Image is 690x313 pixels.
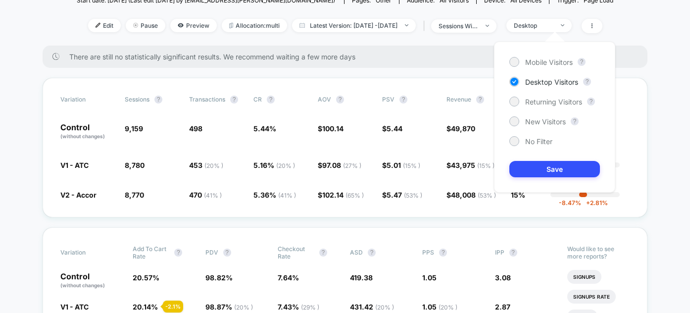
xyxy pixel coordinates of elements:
[404,192,422,199] span: ( 53 % )
[451,191,496,199] span: 48,008
[446,161,494,169] span: $
[267,96,275,104] button: ?
[422,249,434,256] span: PPS
[495,303,510,311] span: 2.87
[205,249,218,256] span: PDV
[439,22,478,30] div: sessions with impression
[60,123,115,140] p: Control
[96,23,100,28] img: edit
[60,272,123,289] p: Control
[60,96,115,104] span: Variation
[154,96,162,104] button: ?
[387,161,420,169] span: 5.01
[368,249,376,257] button: ?
[399,96,407,104] button: ?
[486,25,489,27] img: end
[299,23,305,28] img: calendar
[525,78,578,86] span: Desktop Visitors
[382,96,394,103] span: PSV
[189,124,202,133] span: 498
[133,245,169,260] span: Add To Cart Rate
[133,303,158,311] span: 20.14 %
[318,191,364,199] span: $
[375,304,394,311] span: ( 20 % )
[439,304,457,311] span: ( 20 % )
[451,124,475,133] span: 49,870
[319,249,327,257] button: ?
[223,249,231,257] button: ?
[322,191,364,199] span: 102.14
[345,192,364,199] span: ( 65 % )
[583,78,591,86] button: ?
[163,301,183,313] div: - 2.1 %
[60,161,89,169] span: V1 - ATC
[318,161,361,169] span: $
[189,191,222,199] span: 470
[253,191,296,199] span: 5.36 %
[525,58,573,66] span: Mobile Visitors
[350,249,363,256] span: ASD
[571,117,579,125] button: ?
[559,199,581,207] span: -8.47 %
[581,199,608,207] span: 2.81 %
[422,273,437,282] span: 1.05
[422,303,457,311] span: 1.05
[322,161,361,169] span: 97.08
[253,161,295,169] span: 5.16 %
[234,304,253,311] span: ( 20 % )
[170,19,217,32] span: Preview
[189,161,223,169] span: 453
[292,19,416,32] span: Latest Version: [DATE] - [DATE]
[126,19,165,32] span: Pause
[278,192,296,199] span: ( 41 % )
[586,199,590,207] span: +
[222,19,287,32] span: Allocation: multi
[446,191,496,199] span: $
[230,96,238,104] button: ?
[561,24,564,26] img: end
[567,270,601,284] li: Signups
[174,249,182,257] button: ?
[387,124,402,133] span: 5.44
[253,124,276,133] span: 5.44 %
[60,133,105,139] span: (without changes)
[350,273,373,282] span: 419.38
[133,23,138,28] img: end
[60,303,89,311] span: V1 - ATC
[133,273,159,282] span: 20.57 %
[514,22,553,29] div: Desktop
[525,137,552,146] span: No Filter
[421,19,431,33] span: |
[587,98,595,105] button: ?
[125,191,144,199] span: 8,770
[509,161,600,177] button: Save
[387,191,422,199] span: 5.47
[382,161,420,169] span: $
[322,124,344,133] span: 100.14
[343,162,361,169] span: ( 27 % )
[477,162,494,169] span: ( 15 % )
[525,117,566,126] span: New Visitors
[60,245,115,260] span: Variation
[478,192,496,199] span: ( 53 % )
[476,96,484,104] button: ?
[69,52,628,61] span: There are still no statistically significant results. We recommend waiting a few more days
[125,96,149,103] span: Sessions
[451,161,494,169] span: 43,975
[205,303,253,311] span: 98.87 %
[318,96,331,103] span: AOV
[405,24,408,26] img: end
[125,124,143,133] span: 9,159
[578,58,586,66] button: ?
[403,162,420,169] span: ( 15 % )
[125,161,145,169] span: 8,780
[446,124,475,133] span: $
[278,303,319,311] span: 7.43 %
[495,273,511,282] span: 3.08
[301,304,319,311] span: ( 29 % )
[439,249,447,257] button: ?
[495,249,504,256] span: IPP
[205,273,233,282] span: 98.82 %
[189,96,225,103] span: Transactions
[278,245,314,260] span: Checkout Rate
